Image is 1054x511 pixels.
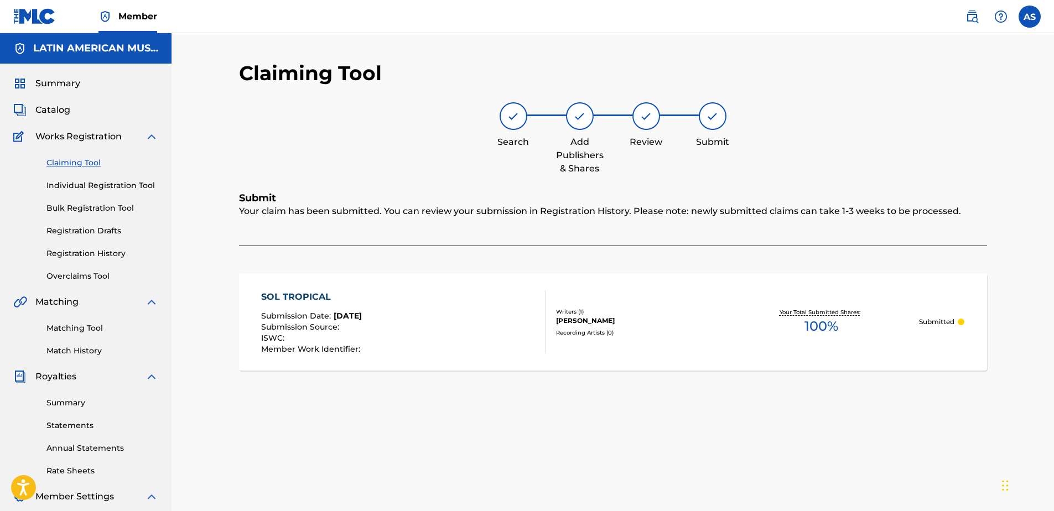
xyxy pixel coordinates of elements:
a: Registration History [46,248,158,259]
a: Registration Drafts [46,225,158,237]
a: Overclaims Tool [46,270,158,282]
a: Rate Sheets [46,465,158,477]
p: Your Total Submitted Shares: [780,308,863,316]
span: Member Work Identifier : [261,344,363,354]
img: MLC Logo [13,8,56,24]
img: expand [145,295,158,309]
img: Accounts [13,42,27,55]
img: Royalties [13,370,27,383]
span: Submission Source : [261,322,342,332]
h5: Submit [239,192,987,205]
span: Catalog [35,103,70,117]
iframe: Chat Widget [999,458,1054,511]
div: SOL TROPICAL [261,290,363,304]
span: ISWC : [261,333,287,343]
span: Matching [35,295,79,309]
img: Catalog [13,103,27,117]
img: expand [145,490,158,503]
div: Help [990,6,1012,28]
iframe: Resource Center [1023,337,1054,426]
a: Claiming Tool [46,157,158,169]
div: Your claim has been submitted. You can review your submission in Registration History. Please not... [239,205,987,246]
span: Member [118,10,157,23]
a: Statements [46,420,158,431]
img: Top Rightsholder [98,10,112,23]
div: Search [486,135,541,149]
img: step indicator icon for Submit [706,109,719,123]
img: search [965,10,979,23]
img: step indicator icon for Review [640,109,653,123]
div: Review [619,135,674,149]
img: Summary [13,77,27,90]
img: expand [145,370,158,383]
div: Drag [1002,469,1009,502]
img: Works Registration [13,130,28,143]
div: Recording Artists ( 0 ) [556,328,723,337]
p: Submitted [919,317,954,327]
a: Annual Statements [46,442,158,454]
span: Royalties [35,370,76,383]
h5: LATIN AMERICAN MUSIC CO., INC. [33,42,158,55]
a: CatalogCatalog [13,103,70,117]
div: [PERSON_NAME] [556,316,723,326]
a: SOL TROPICALSubmission Date:[DATE]Submission Source:ISWC:Member Work Identifier:Writers (1)[PERSO... [239,274,987,371]
span: Works Registration [35,130,122,143]
div: Add Publishers & Shares [552,135,608,175]
div: User Menu [1019,6,1041,28]
h2: Claiming Tool [239,61,382,86]
a: SummarySummary [13,77,80,90]
div: Writers ( 1 ) [556,307,723,316]
a: Bulk Registration Tool [46,202,158,214]
img: step indicator icon for Search [507,109,520,123]
span: Summary [35,77,80,90]
a: Individual Registration Tool [46,180,158,191]
span: 100 % [804,316,838,336]
a: Summary [46,397,158,409]
a: Matching Tool [46,322,158,334]
span: [DATE] [334,311,362,321]
span: Member Settings [35,490,114,503]
span: Submission Date : [261,311,334,321]
a: Match History [46,345,158,357]
img: step indicator icon for Add Publishers & Shares [573,109,586,123]
img: Matching [13,295,27,309]
img: expand [145,130,158,143]
div: Submit [685,135,740,149]
a: Public Search [961,6,983,28]
img: help [994,10,1008,23]
img: Member Settings [13,490,27,503]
